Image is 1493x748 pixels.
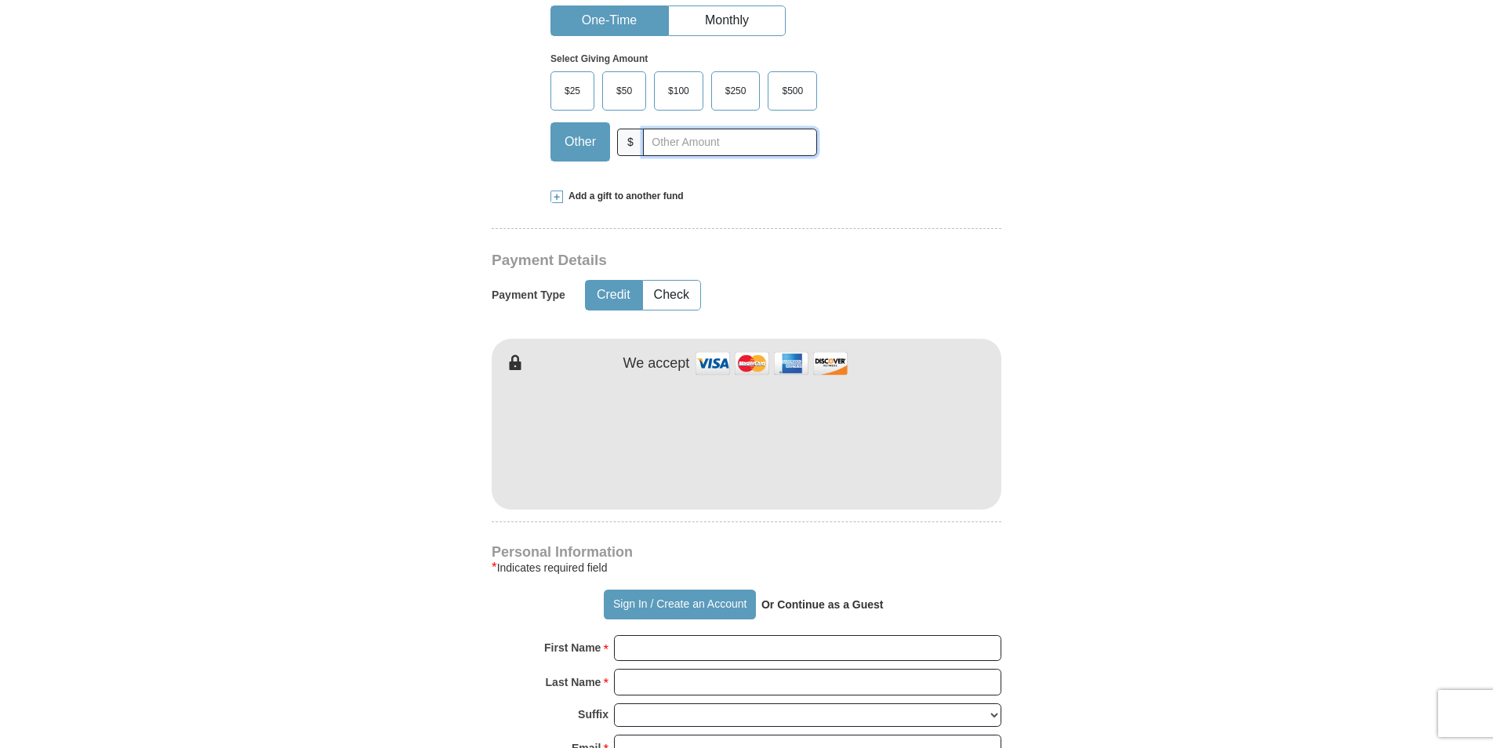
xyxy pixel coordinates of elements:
input: Other Amount [643,129,817,156]
strong: Select Giving Amount [550,53,648,64]
h4: Personal Information [492,546,1001,558]
h5: Payment Type [492,289,565,302]
span: $ [617,129,644,156]
button: Check [643,281,700,310]
strong: Last Name [546,671,601,693]
span: $500 [774,79,811,103]
button: One-Time [551,6,667,35]
strong: First Name [544,637,601,659]
span: $100 [660,79,697,103]
span: $50 [608,79,640,103]
button: Sign In / Create an Account [604,590,755,619]
span: Other [557,130,604,154]
h3: Payment Details [492,252,892,270]
span: $250 [717,79,754,103]
strong: Or Continue as a Guest [761,598,884,611]
img: credit cards accepted [693,347,850,380]
button: Credit [586,281,641,310]
strong: Suffix [578,703,608,725]
span: $25 [557,79,588,103]
h4: We accept [623,355,690,372]
button: Monthly [669,6,785,35]
div: Indicates required field [492,558,1001,577]
span: Add a gift to another fund [563,190,684,203]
